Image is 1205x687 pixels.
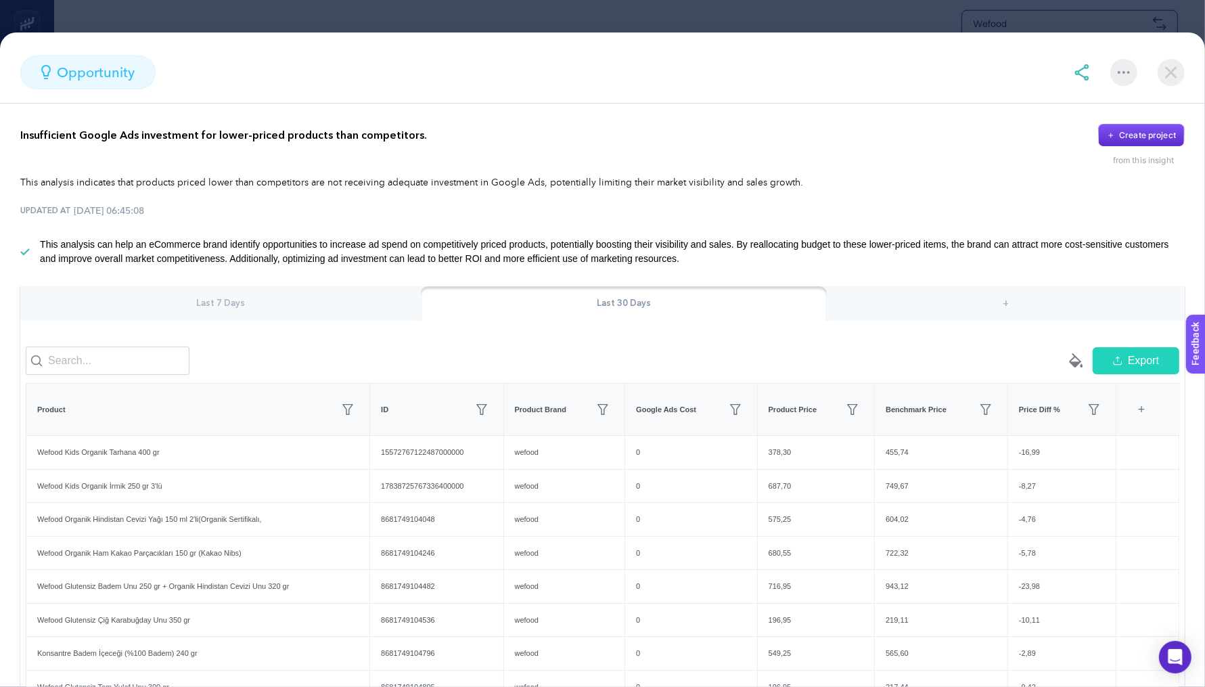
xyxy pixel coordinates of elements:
div: Wefood Glutensiz Çiğ Karabuğday Unu 350 gr [26,604,369,637]
div: 604,02 [875,503,1007,536]
span: Google Ads Cost [636,404,696,416]
p: Insufficient Google Ads investment for lower-priced products than competitors. [20,127,427,143]
div: 749,67 [875,470,1007,503]
div: 565,60 [875,637,1007,670]
div: Wefood Organik Hindistan Cevizi Yağı 150 ml 2'li(Organik Sertifikalı, [26,503,369,536]
p: This analysis indicates that products priced lower than competitors are not receiving adequate in... [20,176,1185,190]
img: list-check [20,248,30,255]
img: opportunity [41,65,51,79]
div: -8,27 [1008,470,1116,503]
span: Feedback [8,4,51,15]
div: Wefood Glutensiz Badem Unu 250 gr + Organik Hindistan Cevizi Unu 320 gr [26,570,369,603]
div: Create project [1119,130,1176,141]
div: -4,76 [1008,503,1116,536]
img: share [1074,64,1090,81]
div: Wefood Kids Organik Tarhana 400 gr [26,436,369,469]
div: 687,70 [758,470,874,503]
div: wefood [504,637,625,670]
div: 0 [625,503,756,536]
div: wefood [504,604,625,637]
div: 0 [625,604,756,637]
div: 0 [625,570,756,603]
div: 8681749104796 [370,637,503,670]
img: More options [1118,71,1130,74]
div: 575,25 [758,503,874,536]
div: wefood [504,470,625,503]
div: 8681749104048 [370,503,503,536]
span: Product [37,404,66,416]
span: ID [381,404,388,416]
div: wefood [504,570,625,603]
div: + [1129,395,1155,424]
div: 0 [625,436,756,469]
div: Wefood Kids Organik İrmik 250 gr 3'lü [26,470,369,503]
time: [DATE] 06:45:08 [74,204,144,217]
div: + [827,286,1185,322]
button: Export [1093,347,1179,374]
div: 943,12 [875,570,1007,603]
div: 0 [625,470,756,503]
div: Wefood Organik Ham Kakao Parçacıkları 150 gr (Kakao Nibs) [26,537,369,570]
div: wefood [504,537,625,570]
div: 17838725767336400000 [370,470,503,503]
div: -16,99 [1008,436,1116,469]
span: Product Brand [515,404,566,416]
div: from this insight [1113,155,1185,166]
div: 7 items selected [1127,395,1138,424]
span: Product Price [769,404,817,416]
div: 219,11 [875,604,1007,637]
div: 549,25 [758,637,874,670]
div: Last 30 Days [421,286,827,322]
input: Search... [26,347,189,375]
div: 716,95 [758,570,874,603]
div: Open Intercom Messenger [1159,641,1191,673]
div: Konsantre Badem İçeceği (%100 Badem) 240 gr [26,637,369,670]
div: Last 7 Days [20,286,421,322]
div: 722,32 [875,537,1007,570]
span: Price Diff % [1019,404,1060,416]
span: opportunity [57,62,135,83]
div: 378,30 [758,436,874,469]
button: Create project [1098,124,1185,147]
div: 0 [625,537,756,570]
div: -23,98 [1008,570,1116,603]
img: close-dialog [1158,59,1185,86]
div: 0 [625,637,756,670]
div: 8681749104246 [370,537,503,570]
div: 196,95 [758,604,874,637]
div: -5,78 [1008,537,1116,570]
div: 8681749104482 [370,570,503,603]
div: -2,89 [1008,637,1116,670]
span: UPDATED AT [20,205,71,216]
div: 15572767122487000000 [370,436,503,469]
p: This analysis can help an eCommerce brand identify opportunities to increase ad spend on competit... [40,238,1185,266]
div: -10,11 [1008,604,1116,637]
div: 455,74 [875,436,1007,469]
div: 8681749104536 [370,604,503,637]
span: Export [1128,353,1159,369]
div: wefood [504,503,625,536]
div: wefood [504,436,625,469]
div: 680,55 [758,537,874,570]
span: Benchmark Price [886,404,947,416]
